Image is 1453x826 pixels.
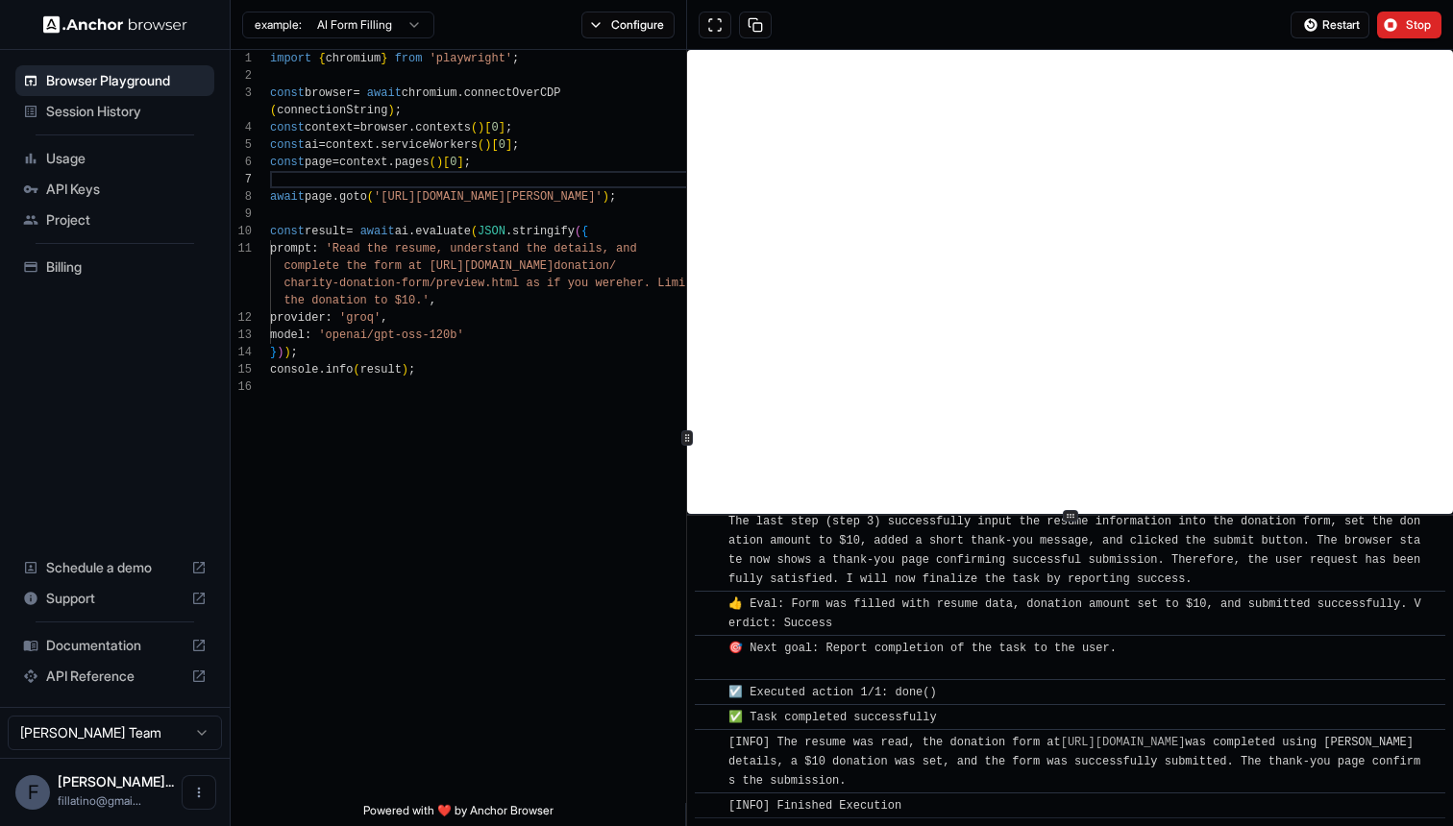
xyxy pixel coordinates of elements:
[58,793,141,808] span: fillatino@gmail.com
[1406,17,1433,33] span: Stop
[46,667,184,686] span: API Reference
[1291,12,1369,38] button: Restart
[699,12,731,38] button: Open in full screen
[15,96,214,127] div: Session History
[46,149,207,168] span: Usage
[15,143,214,174] div: Usage
[46,71,207,90] span: Browser Playground
[739,12,772,38] button: Copy session ID
[15,630,214,661] div: Documentation
[15,174,214,205] div: API Keys
[43,15,187,34] img: Anchor Logo
[581,12,675,38] button: Configure
[15,552,214,583] div: Schedule a demo
[46,558,184,577] span: Schedule a demo
[46,210,207,230] span: Project
[15,583,214,614] div: Support
[255,17,302,33] span: example:
[1377,12,1441,38] button: Stop
[182,775,216,810] button: Open menu
[15,205,214,235] div: Project
[1322,17,1360,33] span: Restart
[46,257,207,277] span: Billing
[58,773,174,790] span: Filip Zlatoidsky
[15,65,214,96] div: Browser Playground
[46,102,207,121] span: Session History
[46,180,207,199] span: API Keys
[46,636,184,655] span: Documentation
[46,589,184,608] span: Support
[15,775,50,810] div: F
[15,252,214,282] div: Billing
[15,661,214,692] div: API Reference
